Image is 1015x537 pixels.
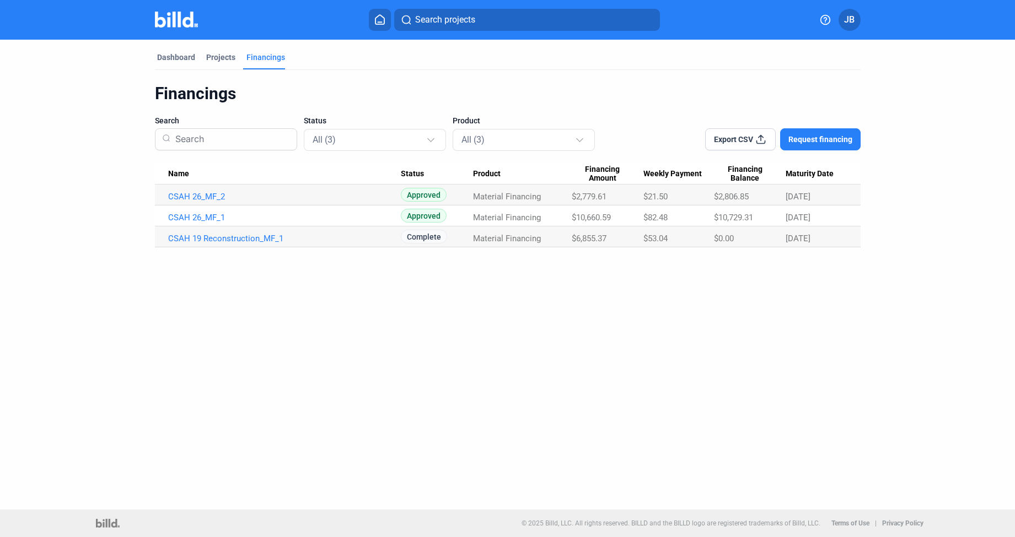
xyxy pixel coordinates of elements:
div: Financing Amount [572,165,643,183]
span: Request financing [788,134,852,145]
span: Status [401,169,424,179]
span: Material Financing [473,213,541,223]
span: $10,660.59 [572,213,611,223]
span: Maturity Date [786,169,834,179]
span: Complete [401,230,447,243]
div: Maturity Date [786,169,847,179]
b: Privacy Policy [882,519,923,527]
button: Export CSV [705,128,776,150]
span: Weekly Payment [643,169,702,179]
div: Financings [155,83,861,104]
div: Name [168,169,401,179]
div: Product [473,169,571,179]
img: logo [96,519,120,528]
a: CSAH 26_MF_2 [168,192,401,202]
span: $6,855.37 [572,234,606,243]
b: Terms of Use [831,519,869,527]
a: CSAH 26_MF_1 [168,213,401,223]
span: Product [473,169,501,179]
div: Financing Balance [714,165,786,183]
p: © 2025 Billd, LLC. All rights reserved. BILLD and the BILLD logo are registered trademarks of Bil... [522,519,820,527]
span: $10,729.31 [714,213,753,223]
span: Status [304,115,326,126]
span: [DATE] [786,192,810,202]
span: Approved [401,188,447,202]
span: [DATE] [786,234,810,243]
span: $21.50 [643,192,668,202]
span: Search [155,115,179,126]
button: JB [839,9,861,31]
div: Weekly Payment [643,169,714,179]
img: Billd Company Logo [155,12,198,28]
div: Financings [246,52,285,63]
button: Request financing [780,128,861,150]
span: Material Financing [473,234,541,243]
div: Projects [206,52,235,63]
span: Search projects [415,13,475,26]
p: | [875,519,877,527]
span: Name [168,169,189,179]
span: $53.04 [643,234,668,243]
span: Export CSV [714,134,753,145]
button: Search projects [394,9,660,31]
div: Dashboard [157,52,195,63]
span: Financing Balance [714,165,776,183]
span: $82.48 [643,213,668,223]
span: [DATE] [786,213,810,223]
a: CSAH 19 Reconstruction_MF_1 [168,234,401,243]
span: Financing Amount [572,165,633,183]
div: Status [401,169,473,179]
span: $2,779.61 [572,192,606,202]
input: Search [171,125,289,154]
mat-select-trigger: All (3) [461,134,485,145]
mat-select-trigger: All (3) [313,134,336,145]
span: Approved [401,209,447,223]
span: Product [453,115,480,126]
span: JB [844,13,855,26]
span: $2,806.85 [714,192,749,202]
span: $0.00 [714,234,734,243]
span: Material Financing [473,192,541,202]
